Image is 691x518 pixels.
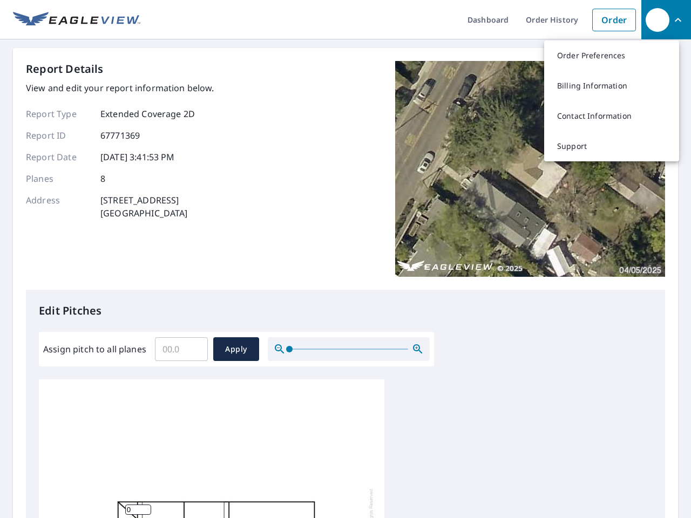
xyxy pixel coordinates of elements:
span: Apply [222,343,250,356]
p: Report Date [26,151,91,163]
p: Report Type [26,107,91,120]
label: Assign pitch to all planes [43,343,146,356]
p: Planes [26,172,91,185]
img: EV Logo [13,12,140,28]
p: Edit Pitches [39,303,652,319]
p: 8 [100,172,105,185]
p: [DATE] 3:41:53 PM [100,151,175,163]
a: Billing Information [544,71,679,101]
img: Top image [395,61,665,277]
a: Order Preferences [544,40,679,71]
a: Contact Information [544,101,679,131]
p: Report Details [26,61,104,77]
p: [STREET_ADDRESS] [GEOGRAPHIC_DATA] [100,194,188,220]
input: 00.0 [155,334,208,364]
p: View and edit your report information below. [26,81,214,94]
a: Support [544,131,679,161]
a: Order [592,9,636,31]
p: Report ID [26,129,91,142]
p: Extended Coverage 2D [100,107,195,120]
button: Apply [213,337,259,361]
p: Address [26,194,91,220]
p: 67771369 [100,129,140,142]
